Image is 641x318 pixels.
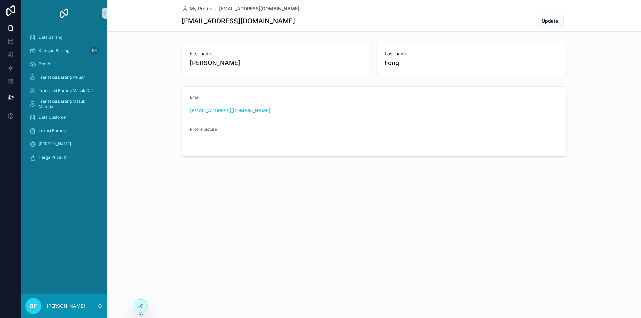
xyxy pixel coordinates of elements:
button: Update [536,15,564,27]
a: Data Customer [25,111,103,123]
a: Transaksi Barang Keluar [25,71,103,83]
div: scrollable content [21,27,107,172]
span: Fong [385,58,558,68]
span: Data Customer [39,115,67,120]
p: [PERSON_NAME] [47,303,85,309]
span: Profile picture [190,127,217,132]
span: Email [190,95,200,100]
span: Data Barang [39,35,62,40]
span: Harga Pricelist [39,155,67,160]
h1: [EMAIL_ADDRESS][DOMAIN_NAME] [182,16,295,26]
span: Kategori Barang [39,48,69,53]
div: 96 [90,47,99,55]
span: [PERSON_NAME] [39,141,71,147]
a: Kategori Barang96 [25,45,103,57]
span: My Profile [190,5,212,12]
img: App logo [59,8,69,19]
span: Transaksi Barang Masuk Material [39,99,96,109]
a: Transaksi Barang Masuk Material [25,98,103,110]
a: Lokasi Barang [25,125,103,137]
span: Lokasi Barang [39,128,66,133]
span: -- [190,139,194,146]
a: Brand [25,58,103,70]
a: My Profile [182,5,212,12]
span: Transaksi Barang Masuk Cat [39,88,93,93]
a: Transaksi Barang Masuk Cat [25,85,103,97]
span: Last name [385,50,558,57]
a: Harga Pricelist [25,151,103,164]
span: [PERSON_NAME] [190,58,363,68]
a: [EMAIL_ADDRESS][DOMAIN_NAME] [190,107,270,114]
span: Update [542,18,558,24]
a: Data Barang [25,31,103,43]
span: Brand [39,61,50,67]
span: Transaksi Barang Keluar [39,75,85,80]
span: BF [30,302,37,310]
a: [EMAIL_ADDRESS][DOMAIN_NAME] [219,5,299,12]
span: First name [190,50,363,57]
a: [PERSON_NAME] [25,138,103,150]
